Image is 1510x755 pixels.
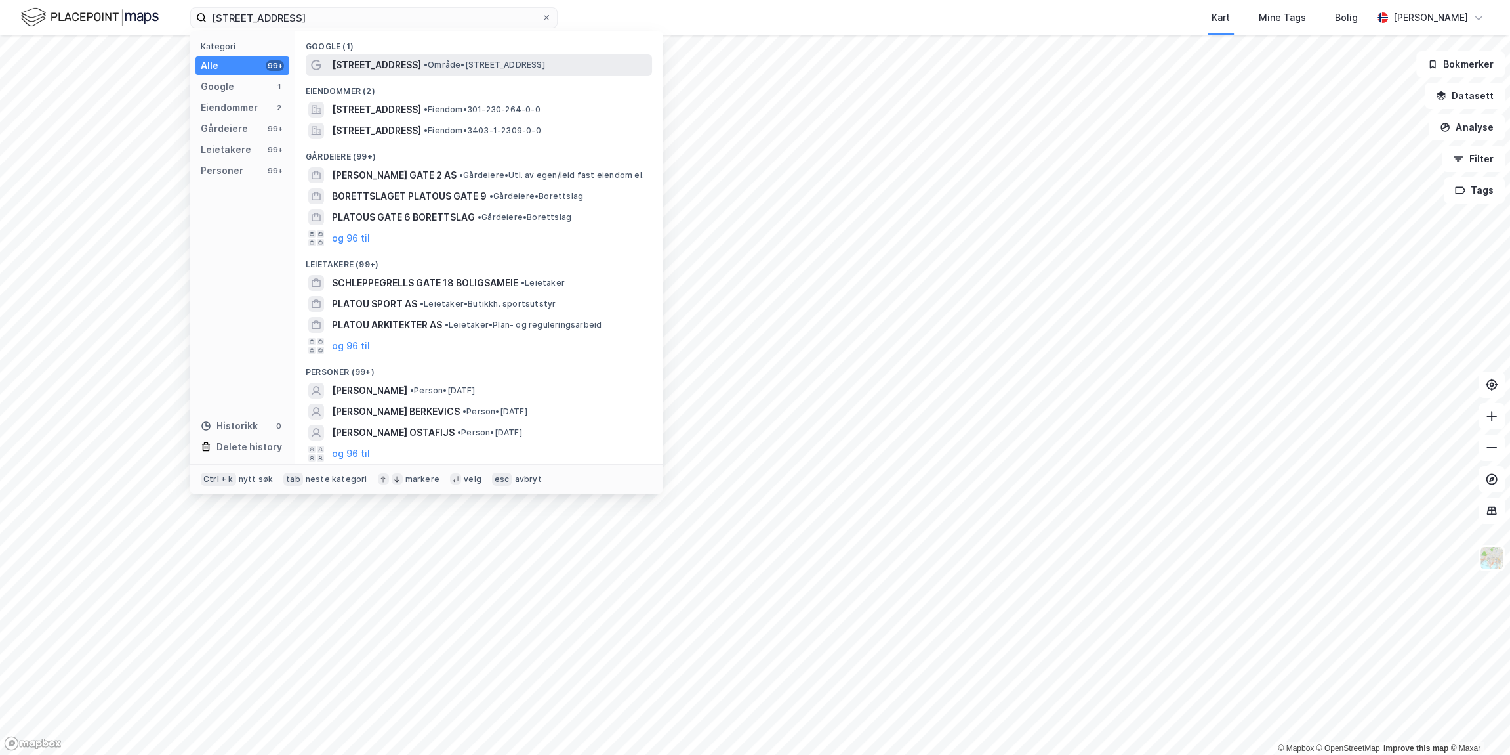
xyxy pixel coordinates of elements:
span: • [424,60,428,70]
a: Mapbox homepage [4,736,62,751]
div: Eiendommer [201,100,258,116]
button: Datasett [1425,83,1505,109]
span: [PERSON_NAME] BERKEVICS [332,404,460,420]
div: velg [464,474,481,485]
a: Improve this map [1383,744,1448,753]
span: • [424,125,428,135]
span: [PERSON_NAME] [332,383,407,399]
span: Eiendom • 301-230-264-0-0 [424,104,541,115]
div: Kart [1212,10,1230,26]
iframe: Chat Widget [1444,692,1510,755]
div: 99+ [266,60,284,71]
span: • [459,170,463,180]
div: Alle [201,58,218,74]
div: neste kategori [306,474,367,485]
button: og 96 til [332,338,370,354]
span: PLATOUS GATE 6 BORETTSLAG [332,209,475,225]
button: Filter [1442,146,1505,172]
div: Bolig [1335,10,1358,26]
span: PLATOU SPORT AS [332,296,417,312]
span: Gårdeiere • Borettslag [489,191,583,202]
div: Google (1) [295,31,663,54]
span: • [424,104,428,114]
div: 2 [274,102,284,113]
div: Leietakere (99+) [295,249,663,272]
span: Leietaker [521,278,565,288]
span: Eiendom • 3403-1-2309-0-0 [424,125,541,136]
img: logo.f888ab2527a4732fd821a326f86c7f29.svg [21,6,159,29]
div: Leietakere [201,142,251,158]
img: Z [1479,546,1504,571]
div: Personer (99+) [295,356,663,380]
div: Gårdeiere (99+) [295,141,663,165]
div: nytt søk [239,474,274,485]
span: • [462,406,466,416]
div: 0 [274,421,284,431]
div: markere [405,474,439,485]
div: Personer [201,163,243,179]
div: Ctrl + k [201,473,236,486]
span: SCHLEPPEGRELLS GATE 18 BOLIGSAMEIE [332,275,518,291]
div: 1 [274,81,284,92]
div: tab [283,473,303,486]
span: [STREET_ADDRESS] [332,123,421,139]
span: [STREET_ADDRESS] [332,57,421,73]
a: OpenStreetMap [1316,744,1380,753]
div: Delete history [216,439,282,455]
div: Historikk [201,418,258,434]
button: Analyse [1429,114,1505,140]
span: Person • [DATE] [462,406,527,417]
span: Person • [DATE] [410,385,475,396]
button: Tags [1444,177,1505,204]
span: Leietaker • Plan- og reguleringsarbeid [445,320,602,330]
span: Område • [STREET_ADDRESS] [424,60,545,70]
button: Bokmerker [1416,51,1505,77]
span: • [489,191,493,201]
div: 99+ [266,123,284,134]
span: [STREET_ADDRESS] [332,102,421,118]
span: • [420,299,424,309]
span: [PERSON_NAME] GATE 2 AS [332,167,457,183]
div: Google [201,79,234,95]
div: Gårdeiere [201,121,248,137]
div: 99+ [266,165,284,176]
span: • [521,278,525,288]
span: Person • [DATE] [457,427,522,438]
span: Leietaker • Butikkh. sportsutstyr [420,299,556,309]
button: og 96 til [332,446,370,462]
span: BORETTSLAGET PLATOUS GATE 9 [332,188,487,204]
div: [PERSON_NAME] [1393,10,1468,26]
div: avbryt [514,474,541,485]
span: Gårdeiere • Borettslag [478,212,571,223]
input: Søk på adresse, matrikkel, gårdeiere, leietakere eller personer [207,8,541,28]
div: Mine Tags [1259,10,1306,26]
div: Kategori [201,41,289,51]
span: • [445,320,449,330]
div: 99+ [266,144,284,155]
span: • [478,212,481,222]
span: PLATOU ARKITEKTER AS [332,317,442,333]
div: Kontrollprogram for chat [1444,692,1510,755]
span: • [410,385,414,395]
div: Eiendommer (2) [295,75,663,99]
a: Mapbox [1278,744,1314,753]
span: • [457,427,461,437]
span: Gårdeiere • Utl. av egen/leid fast eiendom el. [459,170,644,181]
button: og 96 til [332,230,370,246]
span: [PERSON_NAME] OSTAFIJS [332,425,455,441]
div: esc [492,473,512,486]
